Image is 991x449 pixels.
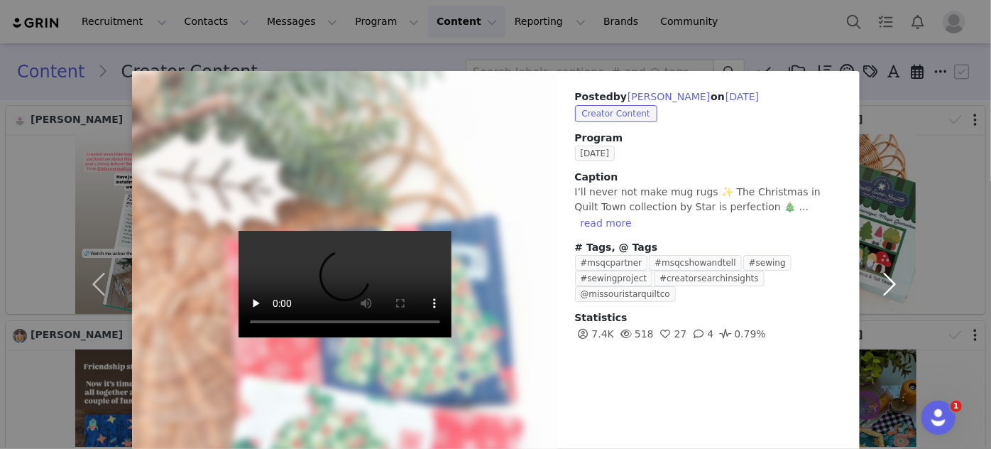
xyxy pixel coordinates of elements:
[654,271,765,286] span: #creatorsearchinsights
[951,401,962,412] span: 1
[921,401,956,435] iframe: Intercom live chat
[575,312,628,323] span: Statistics
[575,215,637,232] button: read more
[575,171,618,183] span: Caption
[575,328,614,340] span: 7.4K
[613,91,711,102] span: by
[575,186,821,212] span: I’ll never not make mug rugs ✨ The Christmas in Quilt Town collection by Star is perfection 🎄 ...
[575,271,653,286] span: #sewingproject
[743,255,792,271] span: #sewing
[575,91,760,102] span: Posted on
[575,242,658,253] span: # Tags, @ Tags
[657,328,687,340] span: 27
[575,105,657,122] span: Creator Content
[575,147,621,158] a: [DATE]
[575,146,615,161] span: [DATE]
[618,328,654,340] span: 518
[627,88,711,105] button: [PERSON_NAME]
[575,255,648,271] span: #msqcpartner
[575,286,676,302] span: @missouristarquiltco
[717,328,765,340] span: 0.79%
[691,328,714,340] span: 4
[649,255,742,271] span: #msqcshowandtell
[725,88,760,105] button: [DATE]
[575,131,843,146] span: Program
